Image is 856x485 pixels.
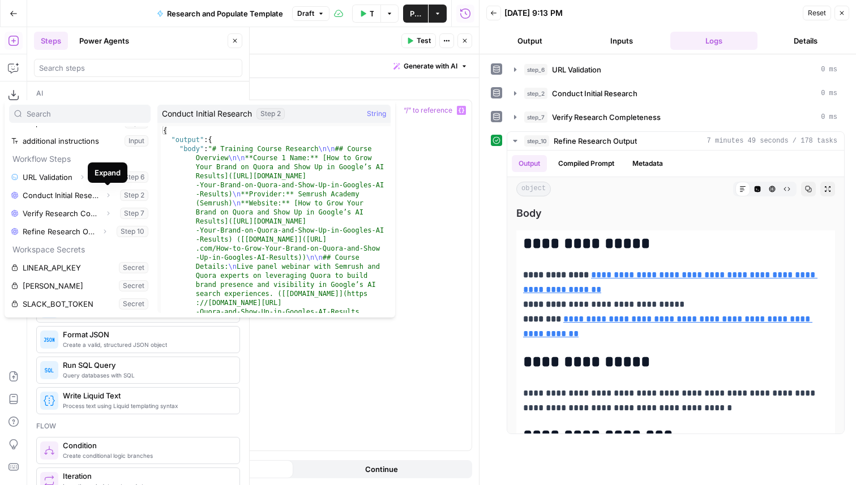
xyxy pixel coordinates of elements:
button: Inputs [578,32,665,50]
p: Workflow Steps [9,150,151,168]
input: Search [27,108,145,119]
span: Publish [410,8,421,19]
span: Query databases with SQL [63,371,230,380]
button: Generate with AI [389,59,472,74]
span: Body [516,205,835,221]
span: step_10 [524,135,549,147]
div: Expand [95,167,121,178]
p: Workspace Secrets [9,241,151,259]
span: Refine Research Output [554,135,637,147]
span: Test Workflow [370,8,374,19]
span: Condition [63,440,230,451]
span: Draft [297,8,314,19]
button: 0 ms [507,61,844,79]
button: Select variable Refine Research Output [9,222,151,241]
button: Reset [803,6,831,20]
span: Generate with AI [404,61,457,71]
span: Conduct Initial Research [162,108,252,119]
button: Continue [293,460,470,478]
button: Select variable SLACK_BOT_TOKEN [9,295,151,313]
span: Conduct Initial Research [552,88,637,99]
input: Search steps [39,62,237,74]
span: Test [417,36,431,46]
button: Power Agents [72,32,136,50]
button: Steps [34,32,68,50]
button: Compiled Prompt [551,155,621,172]
button: 7 minutes 49 seconds / 178 tasks [507,132,844,150]
span: Format JSON [63,329,230,340]
button: Select variable Verify Research Completeness [9,204,151,222]
span: Iteration [63,470,230,482]
button: 0 ms [507,108,844,126]
button: Output [486,32,573,50]
span: Verify Research Completeness [552,111,661,123]
button: Research and Populate Template [150,5,290,23]
button: Logs [670,32,757,50]
button: Select variable additional instructions [9,132,151,150]
span: Research and Populate Template [167,8,283,19]
button: Select variable Conduct Initial Research [9,186,151,204]
span: object [516,182,551,196]
button: Select variable URL Validation [9,168,151,186]
span: step_6 [524,64,547,75]
div: Ai [36,88,240,98]
span: URL Validation [552,64,601,75]
div: Flow [36,421,240,431]
span: Create a valid, structured JSON object [63,340,230,349]
button: Draft [292,6,329,21]
button: Metadata [626,155,670,172]
span: Continue [365,463,398,475]
span: Write Liquid Text [63,390,230,401]
button: Output [512,155,547,172]
span: 7 minutes 49 seconds / 178 tasks [707,136,837,146]
span: “/” to reference [399,106,457,115]
button: 0 ms [507,84,844,102]
div: Step 2 [256,108,285,119]
button: Test Workflow [352,5,381,23]
button: Select variable LINEAR_API_KEY [9,259,151,277]
button: Test [401,33,436,48]
span: Run SQL Query [63,359,230,371]
div: 7 minutes 49 seconds / 178 tasks [507,151,844,434]
span: Create conditional logic branches [63,451,230,460]
span: step_7 [524,111,547,123]
span: Process text using Liquid templating syntax [63,401,230,410]
span: Reset [808,8,826,18]
button: Details [762,32,849,50]
span: step_2 [524,88,547,99]
button: Select variable MELANIE_ATTENTION_API_KEY [9,277,151,295]
span: 0 ms [821,112,837,122]
button: Publish [403,5,428,23]
span: 0 ms [821,65,837,75]
span: String [367,108,386,119]
span: 0 ms [821,88,837,98]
